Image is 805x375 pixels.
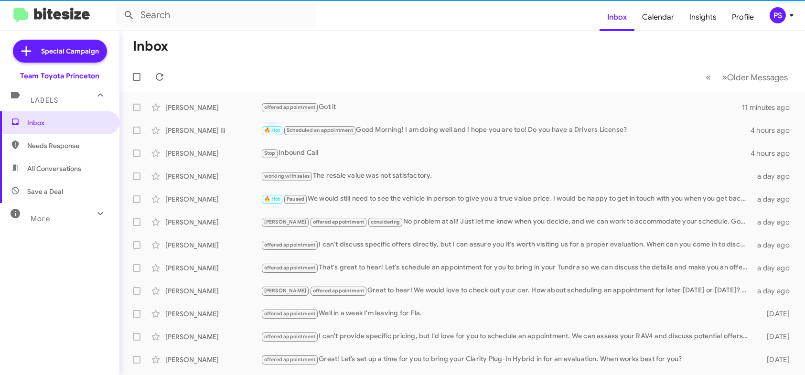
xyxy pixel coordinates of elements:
span: All Conversations [27,164,81,173]
div: a day ago [753,263,797,273]
div: Great to hear! We would love to check out your car. How about scheduling an appointment for later... [261,285,753,296]
span: offered appointment [264,265,316,271]
div: [PERSON_NAME] [165,103,261,112]
a: Insights [682,3,724,31]
span: offered appointment [264,104,316,110]
nav: Page navigation example [700,67,794,87]
button: Previous [700,67,717,87]
a: Inbox [600,3,634,31]
span: Save a Deal [27,187,63,196]
span: More [31,214,50,223]
a: Profile [724,3,762,31]
h1: Inbox [133,39,168,54]
div: a day ago [753,171,797,181]
div: [PERSON_NAME] [165,217,261,227]
div: I can't provide specific pricing, but I'd love for you to schedule an appointment. We can assess ... [261,331,753,342]
span: Scheduled an appointment [287,127,353,133]
a: Calendar [634,3,682,31]
div: No problem at all! Just let me know when you decide, and we can work to accommodate your schedule... [261,216,753,227]
div: [PERSON_NAME] Iii [165,126,261,135]
div: [PERSON_NAME] [165,355,261,364]
div: Team Toyota Princeton [20,71,99,81]
button: PS [762,7,794,23]
div: Great! Let’s set up a time for you to bring your Clarity Plug-In Hybrid in for an evaluation. Whe... [261,354,753,365]
div: [PERSON_NAME] [165,171,261,181]
div: Well in a week I'm leaving for Fla. [261,308,753,319]
span: offered appointment [264,311,316,317]
span: offered appointment [264,242,316,248]
span: Inbox [27,118,108,128]
a: Special Campaign [13,40,107,63]
div: Good Morning! I am doing well and I hope you are too! Do you have a Drivers License? [261,125,751,136]
span: » [722,71,727,83]
span: offered appointment [313,288,365,294]
div: [PERSON_NAME] [165,286,261,296]
div: [PERSON_NAME] [165,194,261,204]
span: working with sales [264,173,310,179]
button: Next [716,67,794,87]
div: 11 minutes ago [742,103,797,112]
div: [PERSON_NAME] [165,149,261,158]
div: I can't discuss specific offers directly, but I can assure you it's worth visiting us for a prope... [261,239,753,250]
span: Needs Response [27,141,108,150]
span: Paused [287,196,304,202]
div: [DATE] [753,309,797,319]
div: We would still need to see the vehicle in person to give you a true value price. I would be happy... [261,193,753,204]
div: 4 hours ago [751,126,797,135]
span: Special Campaign [42,46,99,56]
div: a day ago [753,194,797,204]
div: [PERSON_NAME] [165,309,261,319]
div: [PERSON_NAME] [165,240,261,250]
span: 🔥 Hot [264,196,280,202]
span: Stop [264,150,276,156]
span: considering [371,219,400,225]
span: « [706,71,711,83]
span: Labels [31,96,58,105]
span: offered appointment [264,333,316,340]
div: Got it [261,102,742,113]
div: The resale value was not satisfactory. [261,171,753,182]
div: a day ago [753,217,797,227]
input: Search [116,4,316,27]
div: Inbound Call [261,148,751,159]
span: [PERSON_NAME] [264,219,307,225]
div: [PERSON_NAME] [165,332,261,342]
div: a day ago [753,240,797,250]
span: [PERSON_NAME] [264,288,307,294]
span: 🔥 Hot [264,127,280,133]
div: [DATE] [753,355,797,364]
div: PS [770,7,786,23]
span: Older Messages [727,72,788,83]
span: offered appointment [264,356,316,363]
div: a day ago [753,286,797,296]
div: That's great to hear! Let's schedule an appointment for you to bring in your Tundra so we can dis... [261,262,753,273]
span: offered appointment [313,219,365,225]
div: [PERSON_NAME] [165,263,261,273]
div: 4 hours ago [751,149,797,158]
div: [DATE] [753,332,797,342]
